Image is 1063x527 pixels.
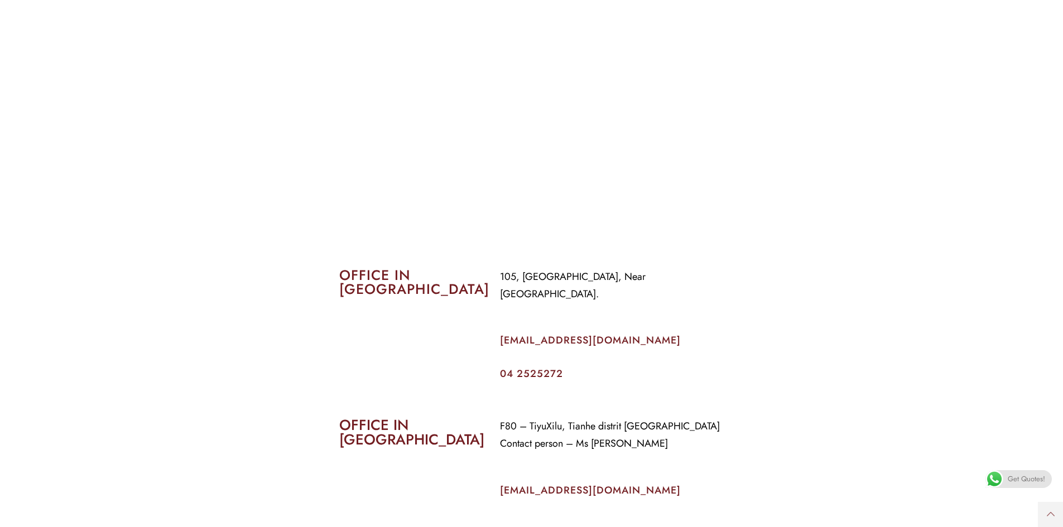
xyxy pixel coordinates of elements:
p: F80 – TiyuXilu, Tianhe distrit [GEOGRAPHIC_DATA] Contact person – Ms [PERSON_NAME] [500,418,724,452]
p: 105, [GEOGRAPHIC_DATA], Near [GEOGRAPHIC_DATA]. [500,268,724,303]
h2: OFFICE IN [GEOGRAPHIC_DATA] [339,418,483,447]
a: [EMAIL_ADDRESS][DOMAIN_NAME] [500,333,681,347]
a: 04 2525272 [500,366,563,381]
span: Get Quotes! [1008,470,1045,488]
a: [EMAIL_ADDRESS][DOMAIN_NAME] [500,483,681,497]
h2: OFFICE IN [GEOGRAPHIC_DATA] [339,268,483,296]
